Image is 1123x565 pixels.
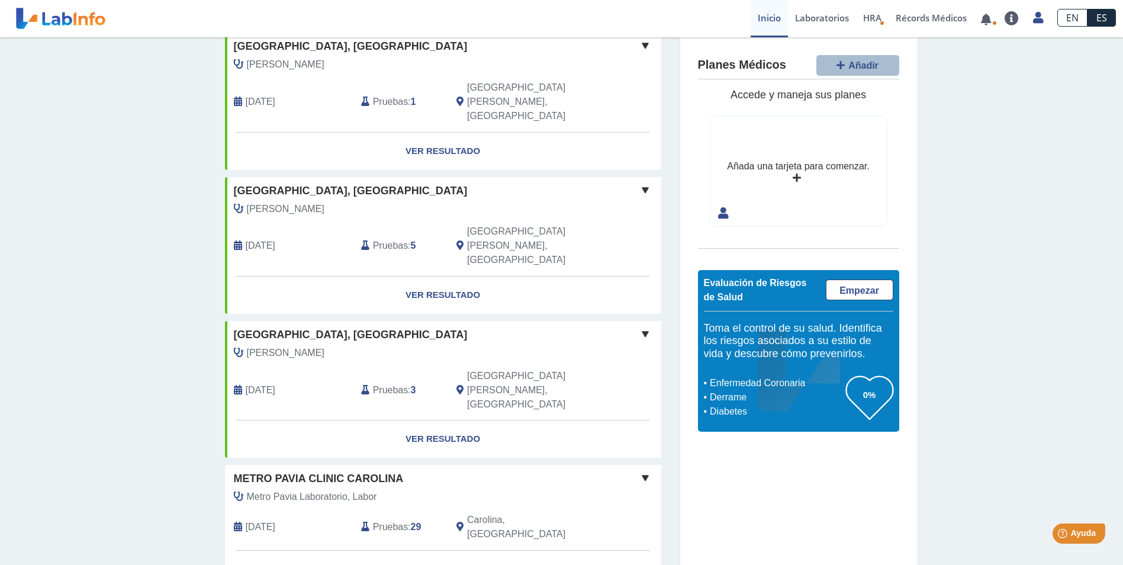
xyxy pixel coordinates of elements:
span: Fontanez Rodriguez, Leticia [247,202,324,216]
a: Ver Resultado [225,277,661,314]
iframe: Help widget launcher [1018,519,1110,552]
li: Diabetes [707,405,846,419]
span: HRA [863,12,881,24]
span: Pruebas [373,239,408,253]
span: 2025-10-14 [246,520,275,534]
span: Evaluación de Riesgos de Salud [704,278,807,302]
b: 5 [411,240,416,251]
a: Empezar [826,280,893,300]
span: 2024-10-02 [246,383,275,397]
div: Añada una tarjeta para comenzar. [727,159,869,174]
a: ES [1087,9,1116,27]
b: 1 [411,97,416,107]
span: San Juan, PR [467,81,598,123]
h4: Planes Médicos [698,58,786,72]
span: Metro Pavia Laboratorio, Labor [247,490,377,504]
span: Accede y maneja sus planes [731,89,866,101]
span: 2024-10-09 [246,95,275,109]
div: : [352,513,448,541]
span: San Juan, PR [467,224,598,267]
div: : [352,81,448,123]
span: [GEOGRAPHIC_DATA], [GEOGRAPHIC_DATA] [234,38,468,54]
span: Espiet Miray, Juan [247,346,324,360]
div: : [352,369,448,412]
li: Enfermedad Coronaria [707,376,846,390]
span: 2024-10-03 [246,239,275,253]
span: Pruebas [373,95,408,109]
span: Añadir [848,60,879,70]
span: Empezar [839,285,879,296]
span: Carolina, PR [467,513,598,541]
b: 29 [411,522,421,532]
a: Ver Resultado [225,133,661,170]
h5: Toma el control de su salud. Identifica los riesgos asociados a su estilo de vida y descubre cómo... [704,322,893,361]
h3: 0% [846,387,893,402]
b: 3 [411,385,416,395]
span: Espiet Miray, Juan [247,57,324,72]
div: : [352,224,448,267]
button: Añadir [816,55,899,76]
li: Derrame [707,390,846,405]
span: [GEOGRAPHIC_DATA], [GEOGRAPHIC_DATA] [234,327,468,343]
a: EN [1057,9,1087,27]
span: Metro Pavia Clinic Carolina [234,471,404,487]
span: [GEOGRAPHIC_DATA], [GEOGRAPHIC_DATA] [234,183,468,199]
a: Ver Resultado [225,420,661,458]
span: Pruebas [373,520,408,534]
span: Pruebas [373,383,408,397]
span: San Juan, PR [467,369,598,412]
